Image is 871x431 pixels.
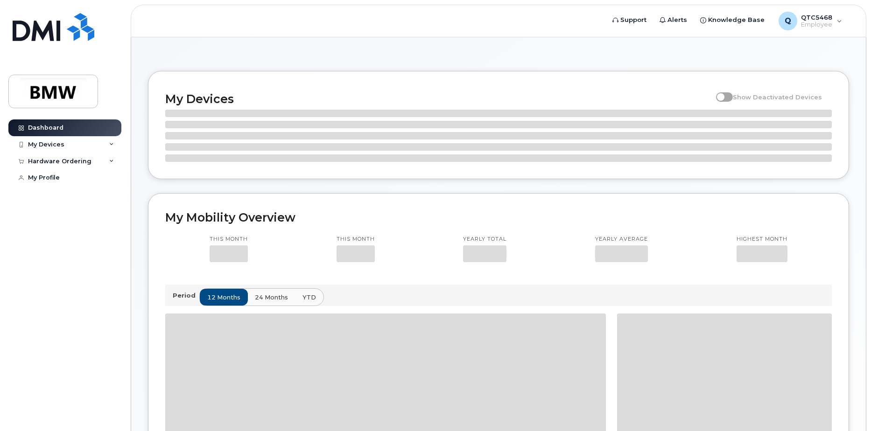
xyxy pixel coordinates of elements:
[733,93,822,101] span: Show Deactivated Devices
[716,88,723,96] input: Show Deactivated Devices
[173,291,199,300] p: Period
[165,92,711,106] h2: My Devices
[595,236,648,243] p: Yearly average
[165,210,832,224] h2: My Mobility Overview
[463,236,506,243] p: Yearly total
[737,236,787,243] p: Highest month
[302,293,316,302] span: YTD
[337,236,375,243] p: This month
[210,236,248,243] p: This month
[255,293,288,302] span: 24 months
